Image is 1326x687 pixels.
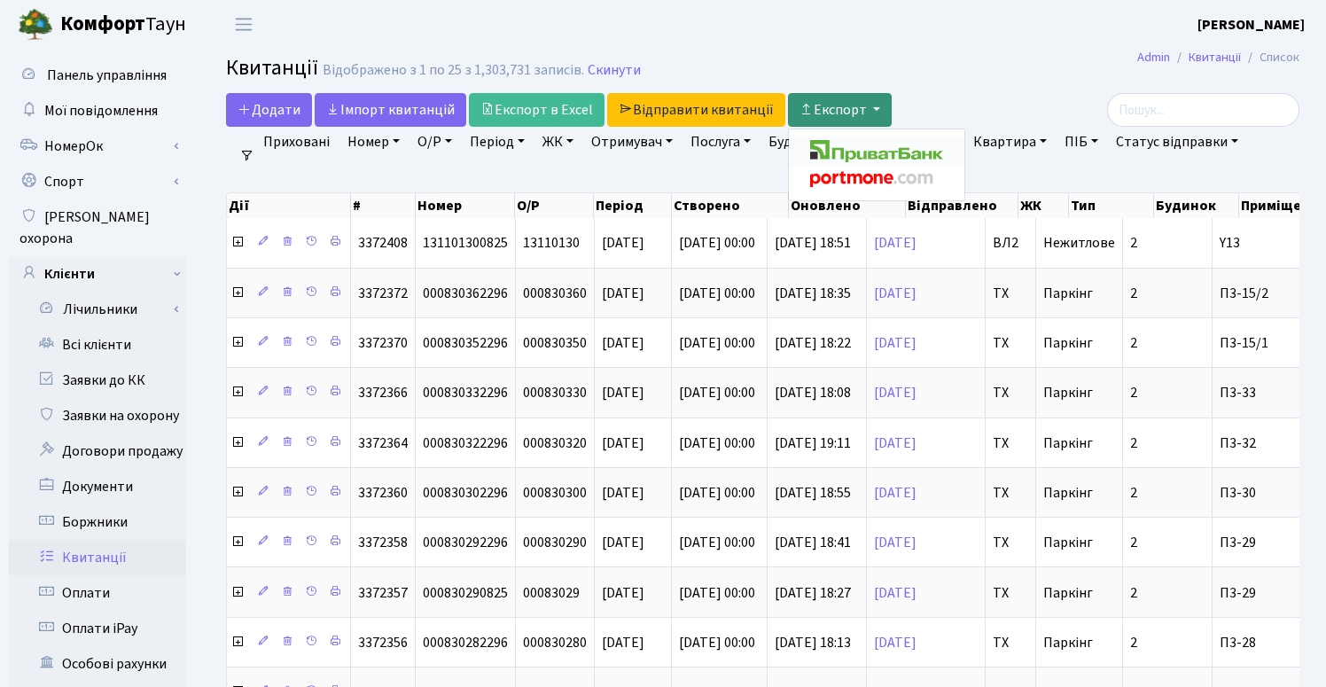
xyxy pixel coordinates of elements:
a: Заявки до КК [9,363,186,398]
span: 000830332296 [423,383,508,402]
a: Документи [9,469,186,504]
span: 000830300 [523,483,587,503]
span: ТХ [993,336,1028,350]
a: Клієнти [9,256,186,292]
a: ЖК [535,127,581,157]
span: П3-15/2 [1220,286,1320,301]
span: 3372364 [358,433,408,453]
a: [DATE] [874,383,916,402]
a: Боржники [9,504,186,540]
span: Паркінг [1043,333,1093,353]
a: [PERSON_NAME] [1197,14,1305,35]
a: Будинок [761,127,840,157]
span: 000830302296 [423,483,508,503]
a: Отримувач [584,127,680,157]
span: 2 [1130,583,1137,603]
a: Особові рахунки [9,646,186,682]
span: 13110130 [523,233,580,253]
span: [DATE] 00:00 [679,583,755,603]
th: # [351,193,416,218]
a: Admin [1137,48,1170,66]
th: Дії [227,193,351,218]
a: Оплати [9,575,186,611]
span: Нежитлове [1043,233,1115,253]
span: [DATE] 18:27 [775,583,851,603]
span: П3-30 [1220,486,1320,500]
span: Таун [60,10,186,40]
span: [DATE] 18:51 [775,233,851,253]
span: [DATE] 00:00 [679,333,755,353]
span: 3372356 [358,633,408,652]
span: 3372366 [358,383,408,402]
th: Оновлено [789,193,906,218]
span: П3-29 [1220,586,1320,600]
div: Відображено з 1 по 25 з 1,303,731 записів. [323,62,584,79]
span: [DATE] 18:55 [775,483,851,503]
button: Переключити навігацію [222,10,266,39]
a: Мої повідомлення [9,93,186,129]
span: Паркінг [1043,433,1093,453]
th: Відправлено [906,193,1019,218]
span: 000830360 [523,284,587,303]
span: [DATE] 00:00 [679,233,755,253]
span: 3372372 [358,284,408,303]
span: 2 [1130,333,1137,353]
span: Паркінг [1043,483,1093,503]
span: ТХ [993,636,1028,650]
span: 000830350 [523,333,587,353]
span: 131101300825 [423,233,508,253]
span: 000830280 [523,633,587,652]
span: [DATE] [602,333,644,353]
span: 000830320 [523,433,587,453]
span: [DATE] 18:08 [775,383,851,402]
span: [DATE] 00:00 [679,633,755,652]
span: 2 [1130,483,1137,503]
a: [PERSON_NAME] охорона [9,199,186,256]
span: [DATE] 00:00 [679,433,755,453]
span: [DATE] 19:11 [775,433,851,453]
span: [DATE] 18:35 [775,284,851,303]
span: Квитанції [226,52,318,83]
a: НомерОк [9,129,186,164]
span: 000830290825 [423,583,508,603]
a: Послуга [683,127,758,157]
span: ТХ [993,436,1028,450]
a: Номер [340,127,407,157]
img: logo.png [18,7,53,43]
a: Заявки на охорону [9,398,186,433]
a: Відправити квитанції [607,93,785,127]
span: [DATE] [602,433,644,453]
span: [DATE] [602,533,644,552]
span: [DATE] [602,633,644,652]
span: [DATE] [602,483,644,503]
span: ТХ [993,386,1028,400]
a: Приховані [256,127,337,157]
th: Будинок [1154,193,1239,218]
span: [DATE] [602,583,644,603]
a: ПІБ [1057,127,1105,157]
th: Період [594,193,673,218]
span: П3-33 [1220,386,1320,400]
span: ВЛ2 [993,236,1028,250]
a: Додати [226,93,312,127]
a: [DATE] [874,233,916,253]
span: [DATE] [602,383,644,402]
ul: Експорт [788,129,965,201]
a: [DATE] [874,583,916,603]
a: Статус відправки [1109,127,1245,157]
span: 000830282296 [423,633,508,652]
span: 3372357 [358,583,408,603]
span: 000830322296 [423,433,508,453]
th: Номер [416,193,515,218]
img: portmone-logo.svg [810,172,934,188]
a: [DATE] [874,284,916,303]
span: Паркінг [1043,383,1093,402]
b: [PERSON_NAME] [1197,15,1305,35]
a: [DATE] [874,433,916,453]
li: Список [1241,48,1299,67]
a: Панель управління [9,58,186,93]
span: Паркінг [1043,284,1093,303]
a: Спорт [9,164,186,199]
span: П3-32 [1220,436,1320,450]
span: 2 [1130,233,1137,253]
